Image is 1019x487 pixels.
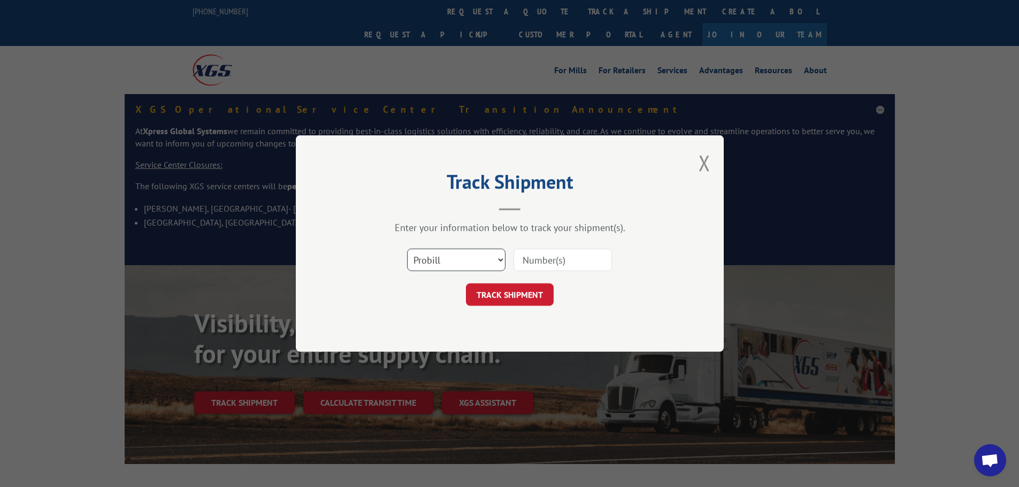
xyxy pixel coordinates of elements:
[974,444,1006,476] a: Open chat
[349,174,670,195] h2: Track Shipment
[349,221,670,234] div: Enter your information below to track your shipment(s).
[466,283,554,306] button: TRACK SHIPMENT
[699,149,710,177] button: Close modal
[514,249,612,271] input: Number(s)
